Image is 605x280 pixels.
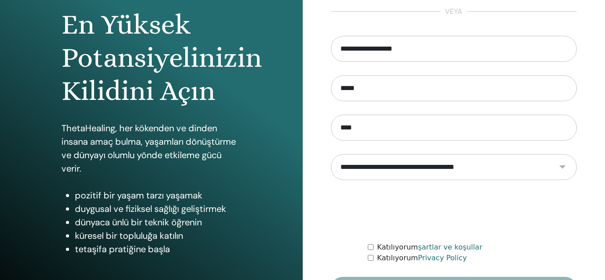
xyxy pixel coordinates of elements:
[440,6,467,17] span: veya
[75,242,241,256] li: tetaşifa pratiğine başla
[75,229,241,242] li: küresel bir topluluğa katılın
[418,243,483,251] a: şartlar ve koşullar
[418,254,467,262] a: Privacy Policy
[61,8,241,108] h1: En Yüksek Potansiyelinizin Kilidini Açın
[75,189,241,202] li: pozitif bir yaşam tarzı yaşamak
[386,194,522,228] iframe: reCAPTCHA
[61,121,241,175] p: ThetaHealing, her kökenden ve dinden insana amaç bulma, yaşamları dönüştürme ve dünyayı olumlu yö...
[75,202,241,215] li: duygusal ve fiziksel sağlığı geliştirmek
[75,215,241,229] li: dünyaca ünlü bir teknik öğrenin
[377,242,483,253] label: Katılıyorum
[377,253,467,263] label: Katılıyorum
